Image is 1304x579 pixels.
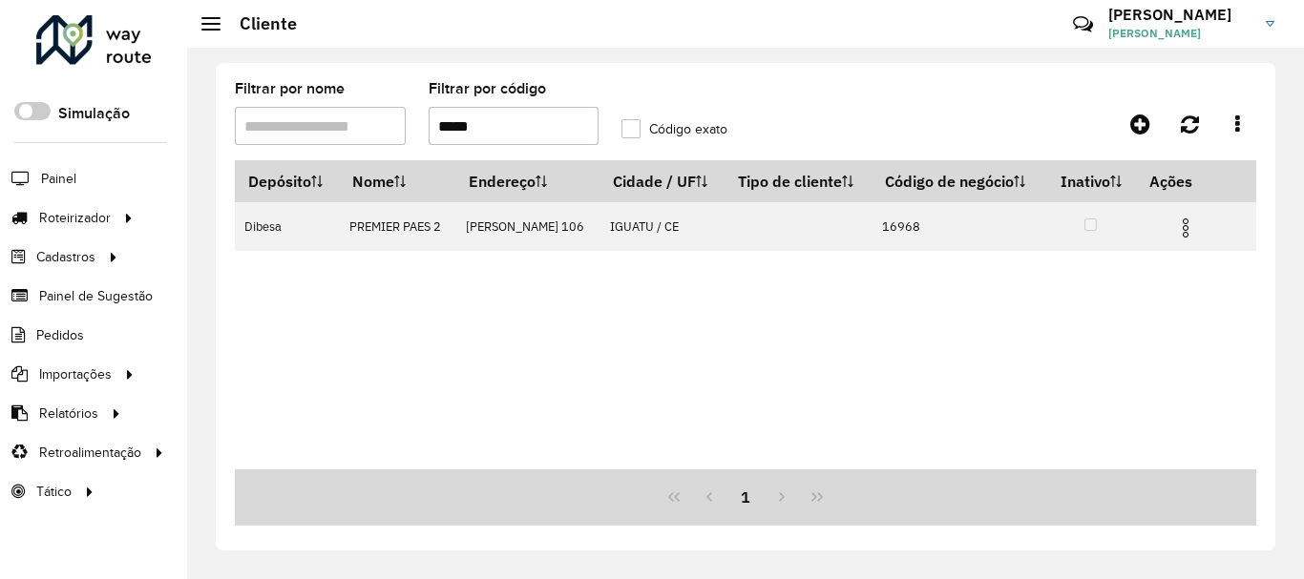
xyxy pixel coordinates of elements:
a: Contato Rápido [1062,4,1104,45]
th: Nome [340,161,456,202]
th: Endereço [455,161,599,202]
label: Filtrar por código [429,77,546,100]
span: Roteirizador [39,208,111,228]
td: PREMIER PAES 2 [340,202,456,251]
h3: [PERSON_NAME] [1108,6,1251,24]
th: Ações [1136,161,1251,201]
span: [PERSON_NAME] [1108,25,1251,42]
button: 1 [727,479,764,515]
td: Dibesa [235,202,340,251]
th: Tipo de cliente [725,161,872,202]
span: Relatórios [39,403,98,424]
span: Importações [39,364,112,384]
td: IGUATU / CE [599,202,725,251]
td: [PERSON_NAME] 106 [455,202,599,251]
span: Cadastros [36,247,95,267]
span: Retroalimentação [39,443,141,463]
th: Inativo [1045,161,1136,202]
span: Tático [36,482,72,502]
span: Painel de Sugestão [39,286,153,306]
th: Cidade / UF [599,161,725,202]
th: Código de negócio [873,161,1045,202]
h2: Cliente [221,13,297,34]
span: Painel [41,169,76,189]
label: Filtrar por nome [235,77,345,100]
th: Depósito [235,161,340,202]
label: Simulação [58,102,130,125]
td: 16968 [873,202,1045,251]
label: Código exato [621,119,727,139]
span: Pedidos [36,325,84,345]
